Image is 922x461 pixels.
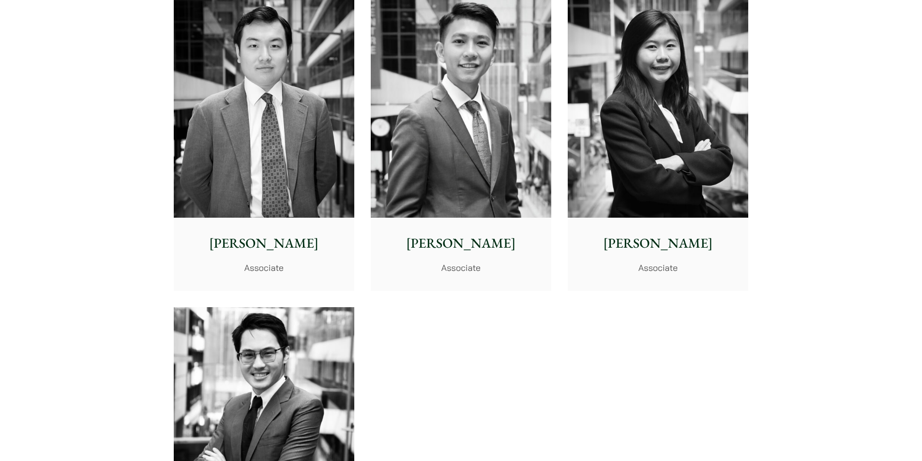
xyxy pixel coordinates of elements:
[181,261,347,274] p: Associate
[181,233,347,253] p: [PERSON_NAME]
[378,233,544,253] p: [PERSON_NAME]
[575,233,741,253] p: [PERSON_NAME]
[378,261,544,274] p: Associate
[575,261,741,274] p: Associate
